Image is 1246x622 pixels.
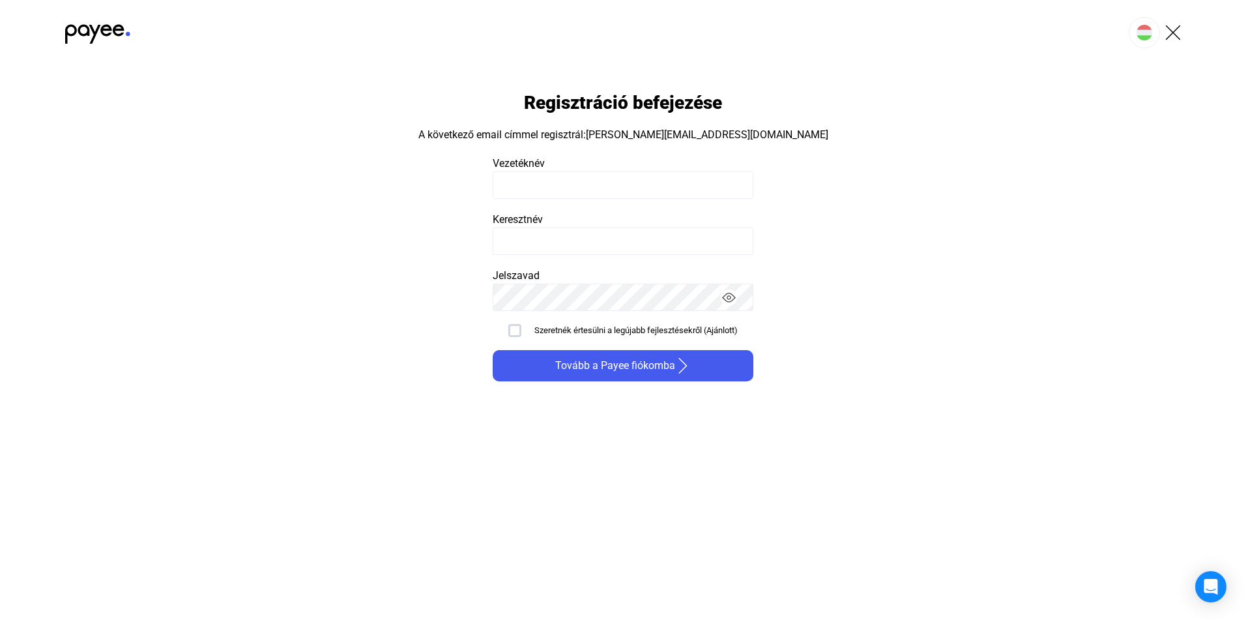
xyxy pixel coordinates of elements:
[493,350,753,381] button: Tovább a Payee fiókombaarrow-right-white
[493,269,540,282] span: Jelszavad
[65,17,130,44] img: black-payee-blue-dot.svg
[1165,25,1181,40] img: X
[493,157,545,170] span: Vezetéknév
[1195,571,1226,602] div: Open Intercom Messenger
[418,127,828,143] div: A következő email címmel regisztrál:
[555,358,675,374] span: Tovább a Payee fiókomba
[1137,25,1152,40] img: HU
[534,324,738,337] div: Szeretnék értesülni a legújabb fejlesztésekről (Ajánlott)
[722,291,736,304] img: eyes-on.svg
[524,91,722,114] h1: Regisztráció befejezése
[493,213,543,226] span: Keresztnév
[675,358,691,374] img: arrow-right-white
[1129,17,1160,48] button: HU
[586,128,828,141] strong: [PERSON_NAME][EMAIL_ADDRESS][DOMAIN_NAME]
